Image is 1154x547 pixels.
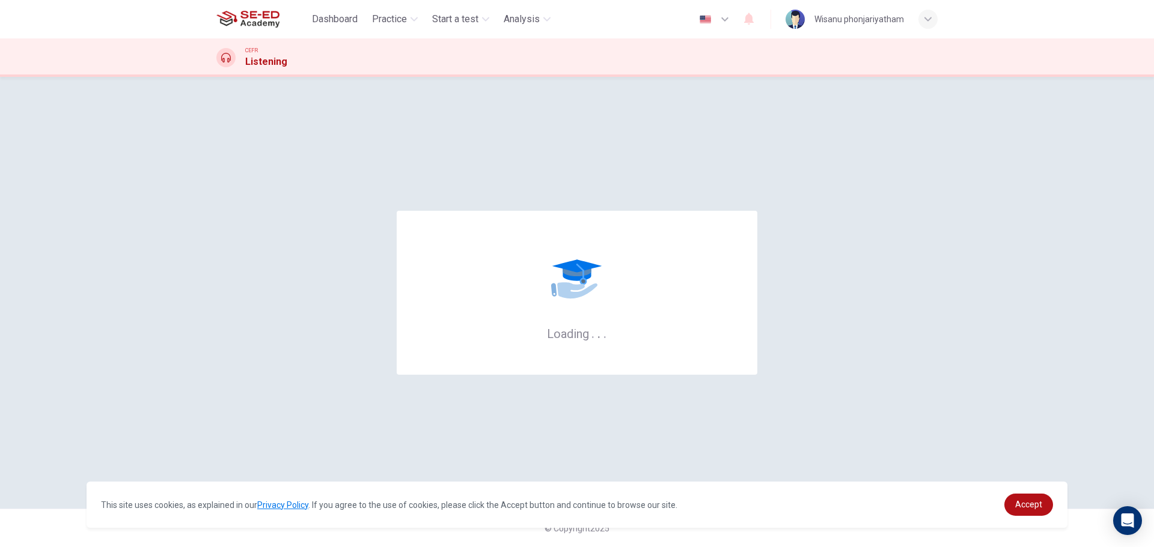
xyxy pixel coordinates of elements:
[1015,500,1042,509] span: Accept
[257,500,308,510] a: Privacy Policy
[101,500,677,510] span: This site uses cookies, as explained in our . If you agree to the use of cookies, please click th...
[499,8,555,30] button: Analysis
[432,12,478,26] span: Start a test
[603,322,607,342] h6: .
[1113,506,1142,535] div: Open Intercom Messenger
[372,12,407,26] span: Practice
[814,12,904,26] div: Wisanu phonjariyatham
[504,12,540,26] span: Analysis
[87,482,1067,528] div: cookieconsent
[597,322,601,342] h6: .
[216,7,279,31] img: SE-ED Academy logo
[545,524,609,533] span: © Copyright 2025
[591,322,595,342] h6: .
[698,15,713,24] img: en
[427,8,494,30] button: Start a test
[312,12,358,26] span: Dashboard
[245,55,287,69] h1: Listening
[307,8,362,30] button: Dashboard
[786,10,805,29] img: Profile picture
[216,7,307,31] a: SE-ED Academy logo
[367,8,423,30] button: Practice
[547,325,607,341] h6: Loading
[1004,494,1053,516] a: dismiss cookie message
[245,46,258,55] span: CEFR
